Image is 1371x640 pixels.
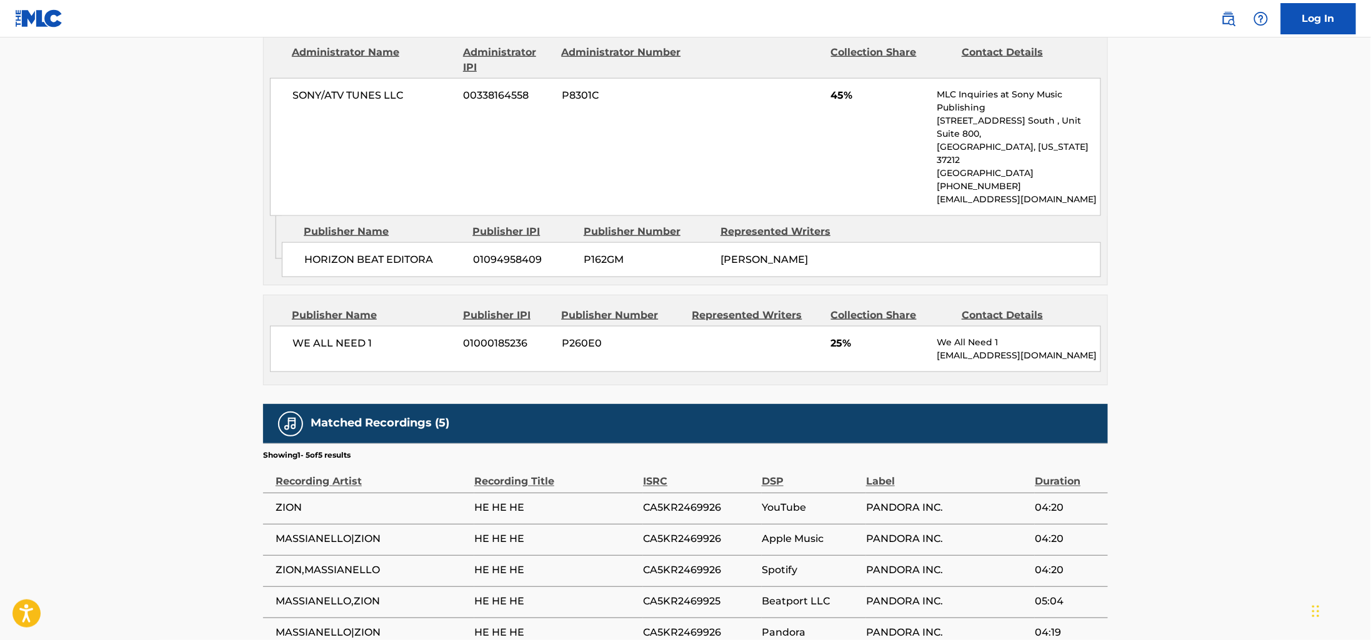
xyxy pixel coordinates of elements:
[937,167,1100,180] p: [GEOGRAPHIC_DATA]
[762,532,860,547] span: Apple Music
[831,336,928,351] span: 25%
[643,594,755,609] span: CA5KR2469925
[937,140,1100,167] p: [GEOGRAPHIC_DATA], [US_STATE] 37212
[643,461,755,490] div: ISRC
[1035,532,1102,547] span: 04:20
[474,563,637,578] span: HE HE HE
[292,45,454,75] div: Administrator Name
[276,501,468,516] span: ZION
[474,594,637,609] span: HE HE HE
[1035,594,1102,609] span: 05:04
[463,308,552,323] div: Publisher IPI
[474,532,637,547] span: HE HE HE
[962,308,1083,323] div: Contact Details
[276,594,468,609] span: MASSIANELLO,ZION
[762,461,860,490] div: DSP
[472,224,574,239] div: Publisher IPI
[1281,3,1356,34] a: Log In
[473,252,574,267] span: 01094958409
[292,308,454,323] div: Publisher Name
[762,594,860,609] span: Beatport LLC
[304,224,463,239] div: Publisher Name
[937,88,1100,114] p: MLC Inquiries at Sony Music Publishing
[1309,580,1371,640] iframe: Chat Widget
[762,501,860,516] span: YouTube
[584,252,711,267] span: P162GM
[937,114,1100,140] p: [STREET_ADDRESS] South , Unit Suite 800,
[276,461,468,490] div: Recording Artist
[263,450,351,461] p: Showing 1 - 5 of 5 results
[937,180,1100,193] p: [PHONE_NUMBER]
[720,224,848,239] div: Represented Writers
[276,563,468,578] span: ZION,MASSIANELLO
[692,308,822,323] div: Represented Writers
[292,336,454,351] span: WE ALL NEED 1
[15,9,63,27] img: MLC Logo
[311,416,449,431] h5: Matched Recordings (5)
[866,501,1029,516] span: PANDORA INC.
[720,254,808,265] span: [PERSON_NAME]
[831,88,928,103] span: 45%
[1254,11,1269,26] img: help
[643,532,755,547] span: CA5KR2469926
[276,532,468,547] span: MASSIANELLO|ZION
[1035,461,1102,490] div: Duration
[866,563,1029,578] span: PANDORA INC.
[561,45,682,75] div: Administrator Number
[1035,563,1102,578] span: 04:20
[831,45,952,75] div: Collection Share
[643,501,755,516] span: CA5KR2469926
[1221,11,1236,26] img: search
[866,594,1029,609] span: PANDORA INC.
[464,88,552,103] span: 00338164558
[474,461,637,490] div: Recording Title
[304,252,464,267] span: HORIZON BEAT EDITORA
[962,45,1083,75] div: Contact Details
[283,416,298,431] img: Matched Recordings
[1249,6,1274,31] div: Help
[584,224,711,239] div: Publisher Number
[866,532,1029,547] span: PANDORA INC.
[562,336,683,351] span: P260E0
[643,563,755,578] span: CA5KR2469926
[561,308,682,323] div: Publisher Number
[762,563,860,578] span: Spotify
[1035,501,1102,516] span: 04:20
[937,193,1100,206] p: [EMAIL_ADDRESS][DOMAIN_NAME]
[1312,593,1320,630] div: Drag
[937,336,1100,349] p: We All Need 1
[831,308,952,323] div: Collection Share
[937,349,1100,362] p: [EMAIL_ADDRESS][DOMAIN_NAME]
[292,88,454,103] span: SONY/ATV TUNES LLC
[562,88,683,103] span: P8301C
[1216,6,1241,31] a: Public Search
[463,45,552,75] div: Administrator IPI
[474,501,637,516] span: HE HE HE
[464,336,552,351] span: 01000185236
[866,461,1029,490] div: Label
